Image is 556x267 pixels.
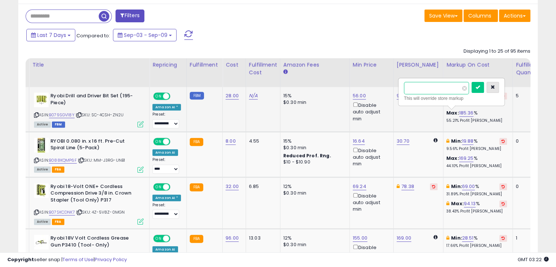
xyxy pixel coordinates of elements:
a: Terms of Use [63,256,94,263]
button: Columns [464,10,498,22]
a: 185.36 [459,109,474,117]
a: 155.00 [353,234,367,242]
span: | SKU: MM-J3RG-UNB1 [78,157,125,163]
b: Min: [451,234,462,241]
div: ASIN: [34,138,144,172]
span: Last 7 Days [37,31,66,39]
span: All listings currently available for purchase on Amazon [34,121,51,128]
div: seller snap | | [7,256,127,263]
a: 169.00 [397,234,411,242]
a: 32.00 [226,183,239,190]
div: Repricing [152,61,184,69]
div: 0 [516,138,538,144]
img: 31xdI6PN8zL._SL40_.jpg [34,235,49,249]
div: 12% [283,235,344,241]
div: 0 [516,183,538,190]
div: Fulfillable Quantity [516,61,541,76]
b: Min: [451,183,462,190]
span: OFF [169,138,181,144]
p: 38.43% Profit [PERSON_NAME] [446,209,507,214]
div: 13.03 [249,235,275,241]
b: Min: [451,138,462,144]
div: Amazon AI * [152,104,181,110]
div: Min Price [353,61,390,69]
div: Title [32,61,146,69]
div: 6.85 [249,183,275,190]
div: Disable auto adjust min [353,243,388,264]
div: % [446,183,507,197]
button: Save View [424,10,462,22]
div: Disable auto adjust min [353,192,388,213]
span: ON [154,184,163,190]
div: Preset: [152,157,181,174]
div: $0.30 min [283,241,344,248]
span: | SKU: SC-4CSH-ZN2U [76,112,124,118]
a: 169.25 [459,155,474,162]
a: 28.51 [462,234,474,242]
a: B07SKCDNK7 [49,209,75,215]
span: ON [154,138,163,144]
span: OFF [169,184,181,190]
b: Max: [451,200,464,207]
span: OFF [169,93,181,99]
a: 69.24 [353,183,366,190]
small: FBM [190,92,204,99]
span: ON [154,93,163,99]
b: Ryobi 18V Volt Cordless Grease Gun P3410 (Tool- Only) [50,235,139,250]
div: Fulfillment [190,61,219,69]
div: % [446,110,507,123]
span: FBA [52,166,64,173]
span: 2025-09-18 03:22 GMT [518,256,549,263]
span: FBA [52,219,64,225]
b: Max: [446,109,459,116]
a: 8.00 [226,138,236,145]
div: $0.30 min [283,144,344,151]
div: Amazon AI * [152,195,181,201]
img: 510meLq7CnL._SL40_.jpg [34,138,49,153]
div: % [446,155,507,169]
button: Actions [499,10,530,22]
p: 44.10% Profit [PERSON_NAME] [446,163,507,169]
div: 12% [283,183,344,190]
span: All listings currently available for purchase on Amazon [34,166,51,173]
div: Disable auto adjust min [353,146,388,168]
div: % [446,200,507,214]
strong: Copyright [7,256,34,263]
div: Markup on Cost [446,61,510,69]
span: Compared to: [76,32,110,39]
a: 94.13 [464,200,476,207]
a: N/A [249,92,258,99]
p: 17.66% Profit [PERSON_NAME] [446,243,507,248]
div: 15% [283,138,344,144]
a: 96.00 [226,234,239,242]
a: 16.64 [353,138,365,145]
div: Preset: [152,203,181,219]
small: FBA [190,138,203,146]
div: Cost [226,61,243,69]
div: Displaying 1 to 25 of 95 items [464,48,530,55]
div: Fulfillment Cost [249,61,277,76]
a: 78.38 [401,183,414,190]
span: OFF [169,236,181,242]
button: Sep-03 - Sep-09 [113,29,177,41]
small: FBA [190,235,203,243]
p: 55.21% Profit [PERSON_NAME] [446,118,507,123]
b: Max: [446,155,459,162]
button: Filters [116,10,144,22]
div: % [446,138,507,151]
div: 1 [516,235,538,241]
div: Amazon AI [152,149,178,156]
th: The percentage added to the cost of goods (COGS) that forms the calculator for Min & Max prices. [443,58,512,87]
div: Disable auto adjust min [353,101,388,122]
div: ASIN: [34,93,144,127]
div: $10 - $10.90 [283,159,344,165]
b: Reduced Prof. Rng. [283,153,331,159]
span: ON [154,236,163,242]
span: All listings currently available for purchase on Amazon [34,219,51,225]
small: FBA [190,183,203,191]
img: 415AZyWmGGL._SL40_.jpg [34,183,49,198]
button: Last 7 Days [26,29,75,41]
span: | SKU: 4Z-5V8Z-0MGN [76,209,125,215]
div: 4.55 [249,138,275,144]
div: 15% [283,93,344,99]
